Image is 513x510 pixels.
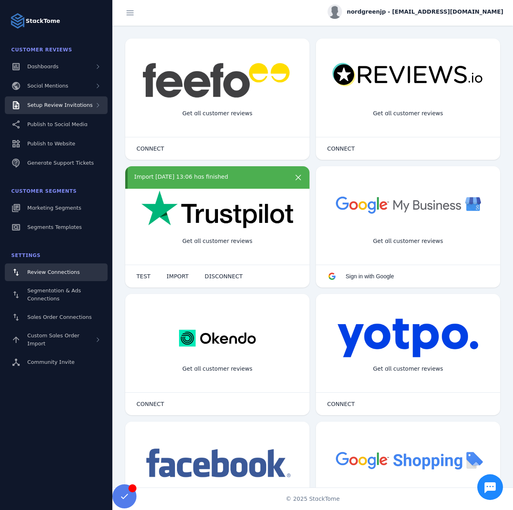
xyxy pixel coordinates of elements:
button: IMPORT [159,268,197,284]
span: CONNECT [327,401,355,407]
span: Publish to Social Media [27,121,88,127]
img: trustpilot.png [141,190,293,230]
a: Segments Templates [5,218,108,236]
div: Import [DATE] 13:06 has finished [134,173,286,181]
a: Publish to Website [5,135,108,153]
img: profile.jpg [328,4,342,19]
a: Generate Support Tickets [5,154,108,172]
button: CONNECT [128,141,172,157]
img: facebook.png [141,446,293,481]
a: Sales Order Connections [5,308,108,326]
span: Custom Sales Order Import [27,333,79,347]
span: Dashboards [27,63,59,69]
button: CONNECT [319,141,363,157]
strong: StackTome [26,17,60,25]
a: Community Invite [5,353,108,371]
span: Sales Order Connections [27,314,92,320]
button: nordgreenjp - [EMAIL_ADDRESS][DOMAIN_NAME] [328,4,503,19]
span: © 2025 StackTome [286,495,340,503]
span: Sign in with Google [346,273,394,279]
div: Get all customer reviews [176,103,259,124]
img: Logo image [10,13,26,29]
img: googlebusiness.png [332,190,484,219]
button: more [290,173,306,189]
div: Get all customer reviews [366,231,450,252]
img: reviewsio.svg [332,63,484,87]
a: Publish to Social Media [5,116,108,133]
span: TEST [136,273,151,279]
span: CONNECT [136,401,164,407]
span: Segmentation & Ads Connections [27,288,81,302]
div: Get all customer reviews [176,358,259,379]
div: Get all customer reviews [176,231,259,252]
button: CONNECT [319,396,363,412]
a: Segmentation & Ads Connections [5,283,108,307]
button: Sign in with Google [319,268,402,284]
span: Customer Segments [11,188,77,194]
div: Get all customer reviews [366,358,450,379]
span: CONNECT [136,146,164,151]
span: Customer Reviews [11,47,72,53]
button: DISCONNECT [197,268,251,284]
span: Segments Templates [27,224,82,230]
span: Review Connections [27,269,80,275]
img: feefo.png [141,63,293,98]
span: CONNECT [327,146,355,151]
span: Marketing Segments [27,205,81,211]
img: yotpo.png [337,318,479,358]
span: IMPORT [167,273,189,279]
img: googleshopping.png [332,446,484,474]
span: Community Invite [27,359,75,365]
button: CONNECT [128,396,172,412]
div: Get all customer reviews [366,103,450,124]
span: Settings [11,253,41,258]
span: Setup Review Invitations [27,102,93,108]
a: Marketing Segments [5,199,108,217]
div: Import Products from Google [360,486,455,507]
img: okendo.webp [179,318,256,358]
span: Generate Support Tickets [27,160,94,166]
span: Social Mentions [27,83,68,89]
button: TEST [128,268,159,284]
span: DISCONNECT [205,273,243,279]
span: Publish to Website [27,141,75,147]
span: nordgreenjp - [EMAIL_ADDRESS][DOMAIN_NAME] [347,8,503,16]
a: Review Connections [5,263,108,281]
